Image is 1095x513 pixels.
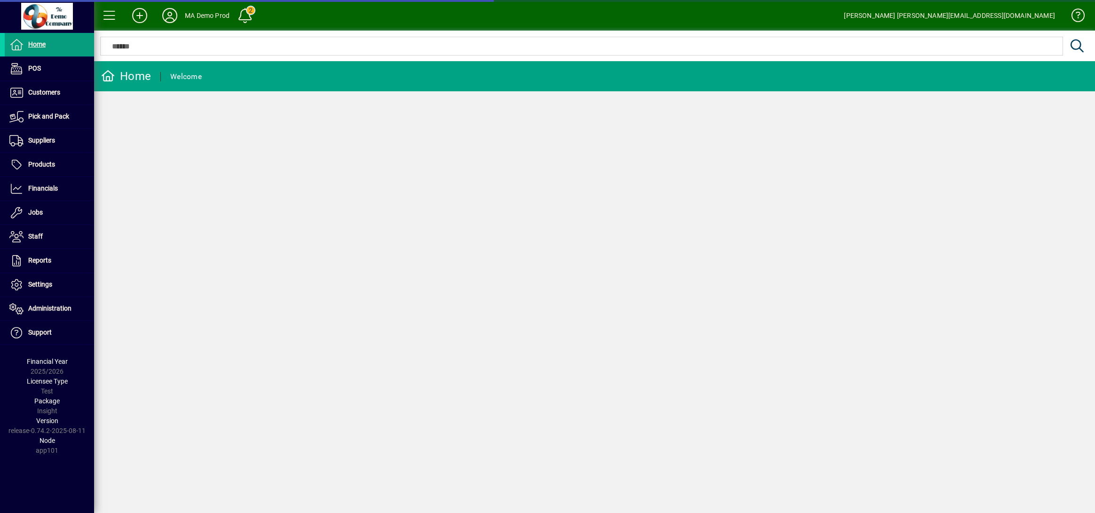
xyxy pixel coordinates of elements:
[5,177,94,200] a: Financials
[28,40,46,48] span: Home
[28,160,55,168] span: Products
[5,129,94,152] a: Suppliers
[28,232,43,240] span: Staff
[844,8,1055,23] div: [PERSON_NAME] [PERSON_NAME][EMAIL_ADDRESS][DOMAIN_NAME]
[27,377,68,385] span: Licensee Type
[34,397,60,405] span: Package
[28,281,52,288] span: Settings
[1064,2,1083,32] a: Knowledge Base
[36,417,58,425] span: Version
[40,437,55,444] span: Node
[170,69,202,84] div: Welcome
[28,64,41,72] span: POS
[28,136,55,144] span: Suppliers
[27,358,68,365] span: Financial Year
[28,329,52,336] span: Support
[28,208,43,216] span: Jobs
[5,225,94,248] a: Staff
[5,297,94,321] a: Administration
[28,184,58,192] span: Financials
[5,81,94,104] a: Customers
[5,321,94,345] a: Support
[155,7,185,24] button: Profile
[101,69,151,84] div: Home
[5,57,94,80] a: POS
[5,153,94,176] a: Products
[5,273,94,297] a: Settings
[28,305,71,312] span: Administration
[28,112,69,120] span: Pick and Pack
[28,88,60,96] span: Customers
[5,105,94,128] a: Pick and Pack
[5,201,94,224] a: Jobs
[28,256,51,264] span: Reports
[5,249,94,273] a: Reports
[125,7,155,24] button: Add
[185,8,230,23] div: MA Demo Prod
